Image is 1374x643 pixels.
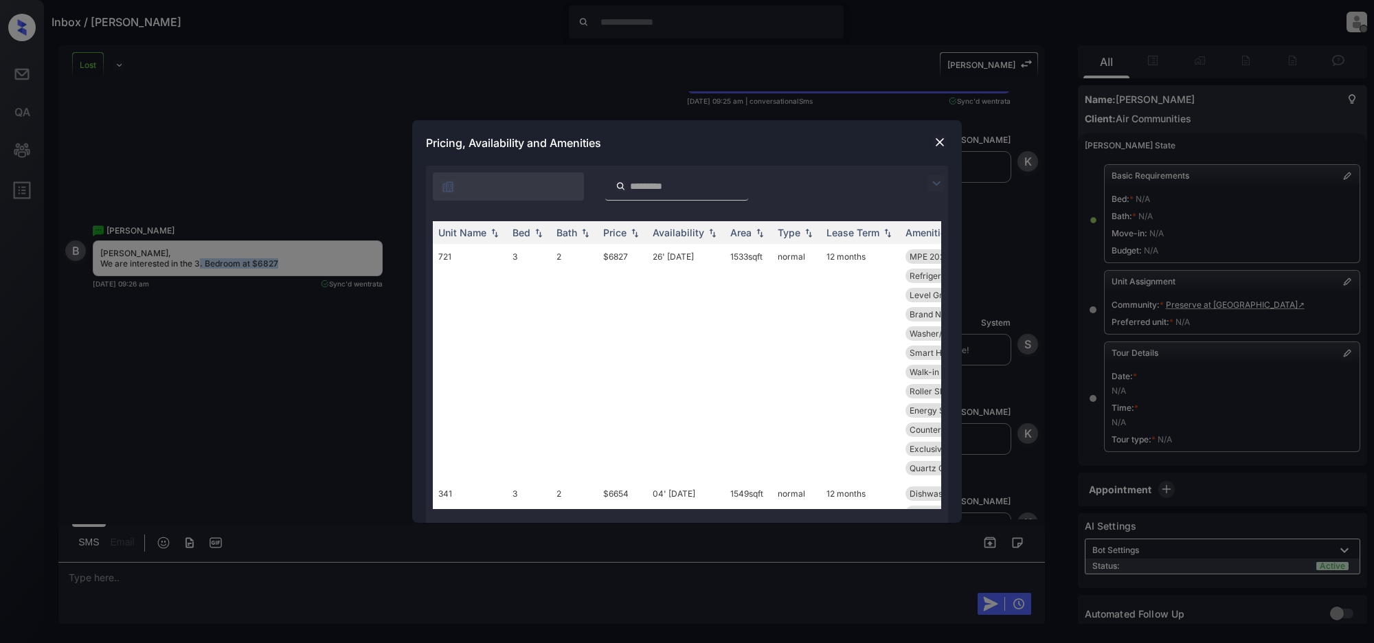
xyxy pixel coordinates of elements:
[653,227,704,238] div: Availability
[772,244,821,481] td: normal
[821,244,900,481] td: 12 months
[730,227,752,238] div: Area
[725,244,772,481] td: 1533 sqft
[556,227,577,238] div: Bath
[910,290,962,300] span: Level Ground
[578,228,592,238] img: sorting
[616,180,626,192] img: icon-zuma
[905,227,951,238] div: Amenities
[910,328,983,339] span: Washer/Dryer 20...
[910,348,986,358] span: Smart Home Door...
[603,227,627,238] div: Price
[910,425,980,435] span: Countertops Gra...
[933,135,947,149] img: close
[628,228,642,238] img: sorting
[910,367,970,377] span: Walk-in Closets
[778,227,800,238] div: Type
[910,488,956,499] span: Dishwasher
[507,244,551,481] td: 3
[598,244,647,481] td: $6827
[412,120,962,166] div: Pricing, Availability and Amenities
[433,244,507,481] td: 721
[753,228,767,238] img: sorting
[910,271,975,281] span: Refrigerator Le...
[910,463,974,473] span: Quartz Counters
[551,244,598,481] td: 2
[513,227,530,238] div: Bed
[910,309,981,319] span: Brand New Kitch...
[438,227,486,238] div: Unit Name
[802,228,815,238] img: sorting
[826,227,879,238] div: Lease Term
[881,228,894,238] img: sorting
[910,251,981,262] span: MPE 2025 Fitnes...
[647,244,725,481] td: 26' [DATE]
[706,228,719,238] img: sorting
[532,228,545,238] img: sorting
[488,228,502,238] img: sorting
[928,175,945,192] img: icon-zuma
[910,444,974,454] span: Exclusive Wi-fi...
[910,405,979,416] span: Energy Star App...
[910,508,976,518] span: Refrigerator Wi...
[441,180,455,194] img: icon-zuma
[910,386,963,396] span: Roller Shades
